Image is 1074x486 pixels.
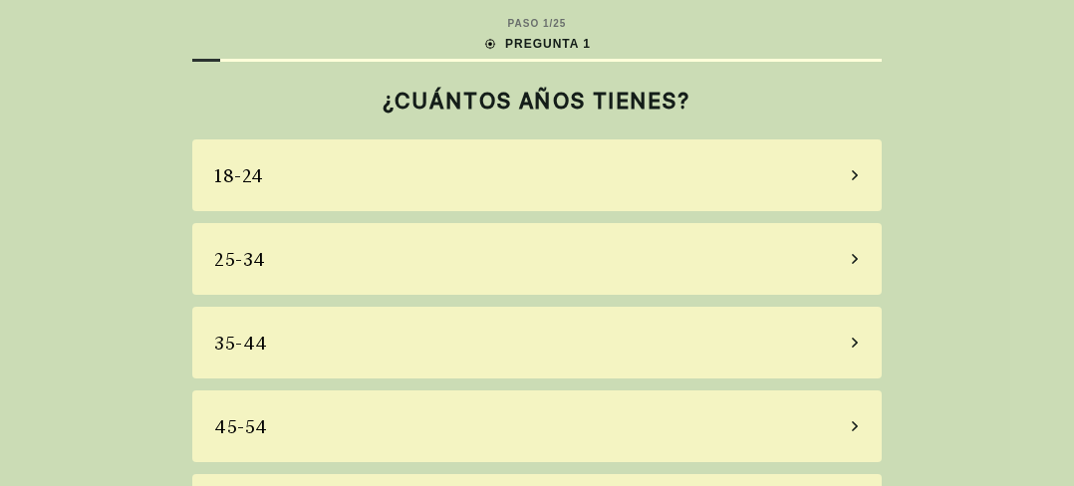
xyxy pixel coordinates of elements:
div: 35-44 [214,330,268,357]
div: 25-34 [214,246,266,273]
div: 45-54 [214,413,268,440]
div: 18-24 [214,162,264,189]
div: PASO 1 / 25 [508,16,567,31]
div: PREGUNTA 1 [483,35,591,53]
h2: ¿CUÁNTOS AÑOS TIENES? [192,88,882,114]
